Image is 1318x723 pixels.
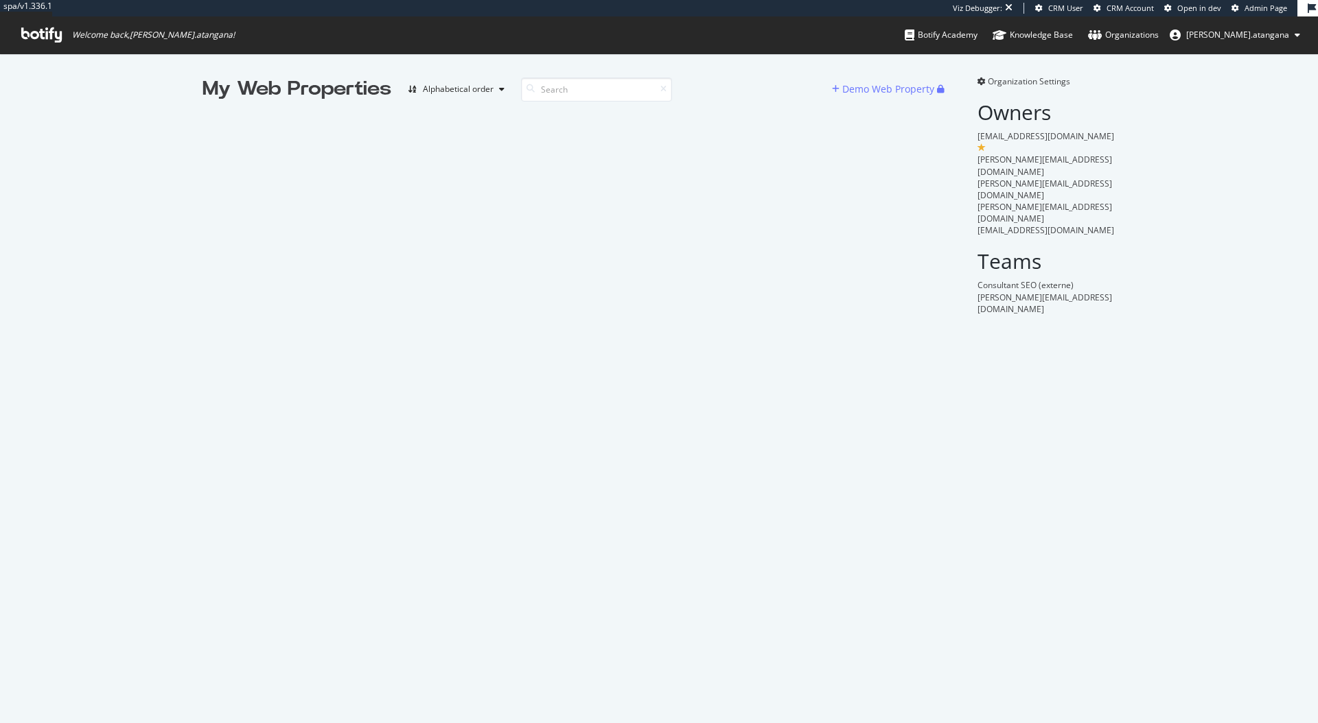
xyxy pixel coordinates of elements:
[832,78,937,100] button: Demo Web Property
[203,75,391,103] div: My Web Properties
[1035,3,1083,14] a: CRM User
[1232,3,1287,14] a: Admin Page
[423,85,494,93] div: Alphabetical order
[1094,3,1154,14] a: CRM Account
[1048,3,1083,13] span: CRM User
[72,29,235,40] span: Welcome back, [PERSON_NAME].atangana !
[978,178,1112,201] span: [PERSON_NAME][EMAIL_ADDRESS][DOMAIN_NAME]
[978,154,1112,177] span: [PERSON_NAME][EMAIL_ADDRESS][DOMAIN_NAME]
[978,279,1115,291] div: Consultant SEO (externe)
[1107,3,1154,13] span: CRM Account
[978,201,1112,224] span: [PERSON_NAME][EMAIL_ADDRESS][DOMAIN_NAME]
[978,101,1115,123] h2: Owners
[905,16,978,54] a: Botify Academy
[993,28,1073,42] div: Knowledge Base
[988,75,1070,87] span: Organization Settings
[521,78,672,102] input: Search
[1164,3,1221,14] a: Open in dev
[978,292,1112,315] span: [PERSON_NAME][EMAIL_ADDRESS][DOMAIN_NAME]
[1186,29,1289,40] span: renaud.atangana
[905,28,978,42] div: Botify Academy
[1159,24,1311,46] button: [PERSON_NAME].atangana
[1177,3,1221,13] span: Open in dev
[953,3,1002,14] div: Viz Debugger:
[1088,16,1159,54] a: Organizations
[978,130,1114,142] span: [EMAIL_ADDRESS][DOMAIN_NAME]
[402,78,510,100] button: Alphabetical order
[832,83,937,95] a: Demo Web Property
[842,82,934,96] div: Demo Web Property
[978,224,1114,236] span: [EMAIL_ADDRESS][DOMAIN_NAME]
[993,16,1073,54] a: Knowledge Base
[1245,3,1287,13] span: Admin Page
[978,250,1115,272] h2: Teams
[1088,28,1159,42] div: Organizations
